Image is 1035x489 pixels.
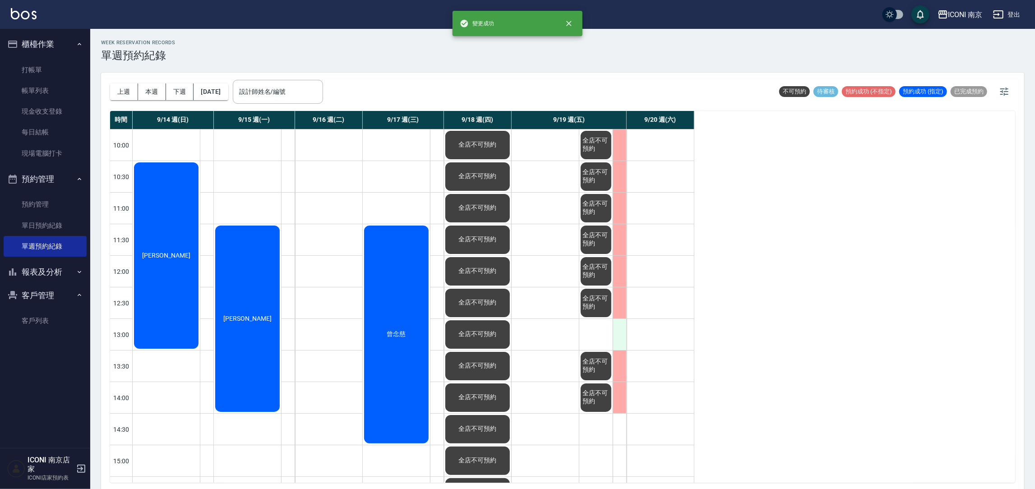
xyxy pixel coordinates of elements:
div: 9/19 週(五) [512,111,627,129]
div: 11:30 [110,224,133,255]
span: 不可預約 [779,88,810,96]
a: 現金收支登錄 [4,101,87,122]
span: 全店不可預約 [581,358,611,374]
div: 9/16 週(二) [295,111,363,129]
span: 全店不可預約 [457,393,499,401]
button: save [911,5,929,23]
div: 10:30 [110,161,133,192]
span: 全店不可預約 [581,168,611,185]
div: 9/17 週(三) [363,111,444,129]
span: 全店不可預約 [457,425,499,433]
button: [DATE] [194,83,228,100]
span: [PERSON_NAME] [222,315,273,322]
a: 單週預約紀錄 [4,236,87,257]
div: 12:30 [110,287,133,318]
div: ICONI 南京 [948,9,983,20]
div: 13:00 [110,318,133,350]
span: 全店不可預約 [581,200,611,216]
span: 全店不可預約 [457,172,499,180]
span: 全店不可預約 [457,141,499,149]
button: 報表及分析 [4,260,87,284]
span: 全店不可預約 [457,330,499,338]
img: Logo [11,8,37,19]
a: 打帳單 [4,60,87,80]
a: 單日預約紀錄 [4,215,87,236]
a: 客戶列表 [4,310,87,331]
div: 9/20 週(六) [627,111,694,129]
span: 全店不可預約 [457,204,499,212]
p: ICONI店家預約表 [28,474,74,482]
button: 櫃檯作業 [4,32,87,56]
div: 時間 [110,111,133,129]
h5: ICONI 南京店家 [28,456,74,474]
span: 全店不可預約 [457,362,499,370]
img: Person [7,460,25,478]
span: 全店不可預約 [581,263,611,279]
span: 待審核 [813,88,838,96]
a: 每日結帳 [4,122,87,143]
span: 全店不可預約 [581,295,611,311]
button: 預約管理 [4,167,87,191]
button: close [559,14,579,33]
button: 客戶管理 [4,284,87,307]
div: 10:00 [110,129,133,161]
span: 全店不可預約 [457,457,499,465]
button: 登出 [989,6,1024,23]
div: 15:00 [110,445,133,476]
div: 12:00 [110,255,133,287]
a: 預約管理 [4,194,87,215]
span: [PERSON_NAME] [140,252,192,259]
div: 11:00 [110,192,133,224]
button: 下週 [166,83,194,100]
span: 預約成功 (不指定) [842,88,896,96]
span: 已完成預約 [951,88,987,96]
span: 全店不可預約 [457,235,499,244]
span: 全店不可預約 [457,299,499,307]
a: 帳單列表 [4,80,87,101]
button: 本週 [138,83,166,100]
div: 9/15 週(一) [214,111,295,129]
div: 9/18 週(四) [444,111,512,129]
div: 14:00 [110,382,133,413]
h2: WEEK RESERVATION RECORDS [101,40,175,46]
span: 曾念慈 [385,330,408,338]
a: 現場電腦打卡 [4,143,87,164]
span: 變更成功 [460,19,494,28]
span: 全店不可預約 [457,267,499,275]
span: 全店不可預約 [581,389,611,406]
div: 14:30 [110,413,133,445]
div: 13:30 [110,350,133,382]
div: 9/14 週(日) [133,111,214,129]
h3: 單週預約紀錄 [101,49,175,62]
span: 全店不可預約 [581,231,611,248]
button: 上週 [110,83,138,100]
button: ICONI 南京 [934,5,986,24]
span: 預約成功 (指定) [899,88,947,96]
span: 全店不可預約 [581,137,611,153]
